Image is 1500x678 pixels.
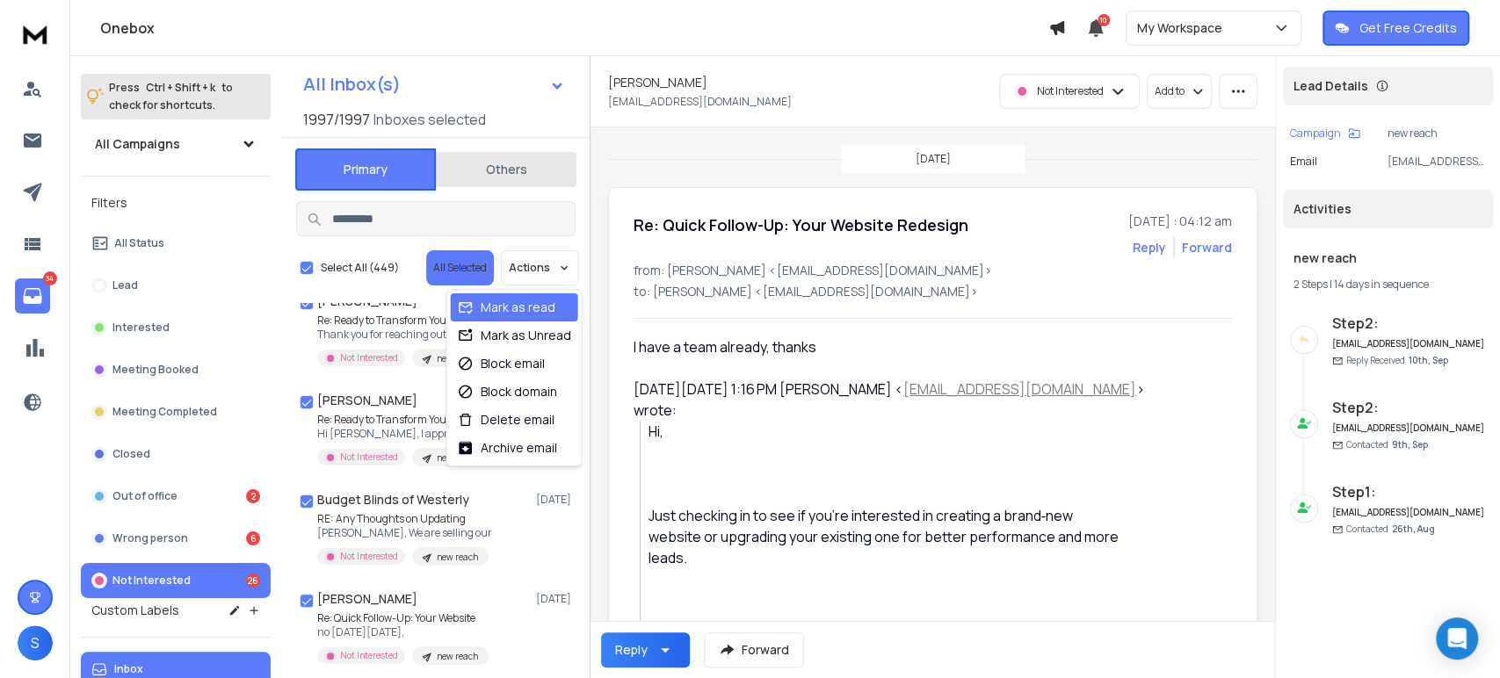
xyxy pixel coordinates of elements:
p: Not Interested [340,550,398,563]
p: My Workspace [1137,19,1229,37]
div: Forward [1182,239,1232,256]
h6: [EMAIL_ADDRESS][DOMAIN_NAME] [1332,337,1486,350]
p: new reach [437,352,478,365]
h6: [EMAIL_ADDRESS][DOMAIN_NAME] [1332,506,1486,519]
p: All Status [114,236,164,250]
p: Not Interested [1037,84,1104,98]
div: Block domain [458,383,557,400]
h1: Re: Quick Follow-Up: Your Website Redesign [634,213,968,237]
p: Meeting Completed [112,405,217,419]
h1: new reach [1293,249,1482,267]
p: Actions [509,261,550,275]
button: Forward [704,632,804,667]
p: Email [1290,155,1317,169]
span: 2 Steps [1293,277,1328,292]
h6: Step 2 : [1332,397,1486,418]
p: Re: Ready to Transform Your [317,314,489,328]
button: Reply [1133,239,1166,256]
div: Block email [458,355,545,372]
div: Reply [615,641,648,659]
span: Ctrl + Shift + k [143,77,218,97]
div: Mark as Unread [458,327,571,344]
span: 10th, Sep [1409,354,1448,366]
p: Lead Details [1293,77,1368,95]
p: Meeting Booked [112,363,199,377]
h1: All Campaigns [95,135,180,153]
div: Open Intercom Messenger [1436,617,1478,660]
p: new reach [1388,126,1486,141]
p: [DATE] [916,152,951,166]
div: 6 [246,531,260,545]
p: [DATE] [536,592,576,606]
p: [EMAIL_ADDRESS][DOMAIN_NAME] [608,95,792,109]
div: 2 [246,489,260,503]
p: Reply Received [1346,354,1448,367]
h1: Onebox [100,18,1048,39]
p: Not Interested [340,351,398,364]
p: to: [PERSON_NAME] <[EMAIL_ADDRESS][DOMAIN_NAME]> [634,283,1232,300]
h1: [PERSON_NAME] [608,74,707,91]
span: 1997 / 1997 [303,109,370,130]
p: Inbox [114,662,143,676]
p: Lead [112,278,138,292]
h1: [PERSON_NAME] [317,590,417,608]
p: Not Interested [340,451,398,464]
h1: Budget Blinds of Westerly [317,491,469,508]
span: 14 days in sequence [1334,277,1429,292]
p: Contacted [1346,438,1428,451]
span: S [18,625,53,660]
h1: All Inbox(s) [303,76,401,93]
p: RE: Any Thoughts on Updating [317,512,492,526]
button: Others [436,150,576,189]
p: Not Interested [340,649,398,662]
div: I have a team already, thanks [634,336,1147,357]
p: Campaign [1290,126,1341,141]
p: [PERSON_NAME], We are selling our [317,526,492,540]
h6: [EMAIL_ADDRESS][DOMAIN_NAME] [1332,422,1486,435]
div: 26 [246,573,260,588]
p: from: [PERSON_NAME] <[EMAIL_ADDRESS][DOMAIN_NAME]> [634,262,1232,279]
p: Wrong person [112,531,188,545]
h6: Step 1 : [1332,481,1486,502]
div: | [1293,278,1482,292]
p: [DATE] [536,493,576,507]
p: Thank you for reaching out. [317,328,489,342]
p: Add to [1155,84,1185,98]
p: [DATE] : 04:12 am [1128,213,1232,230]
div: Mark as read [458,299,555,316]
div: Activities [1283,190,1493,228]
label: Select All (449) [321,261,399,275]
h6: Step 2 : [1332,313,1486,334]
p: Closed [112,447,150,461]
button: Primary [295,148,436,191]
div: [DATE][DATE] 1:16 PM [PERSON_NAME] < > wrote: [634,379,1147,421]
p: Press to check for shortcuts. [109,79,233,114]
p: Not Interested [112,573,191,588]
h3: Inboxes selected [373,109,486,130]
p: new reach [437,650,478,663]
p: new reach [437,451,478,465]
div: Archive email [458,439,557,457]
a: [EMAIL_ADDRESS][DOMAIN_NAME] [903,379,1136,399]
p: All Selected [433,261,487,275]
p: Re: Quick Follow-Up: Your Website [317,611,489,625]
h1: [PERSON_NAME] [317,392,417,409]
span: 26th, Aug [1392,523,1435,535]
p: Contacted [1346,523,1435,536]
p: no [DATE][DATE], [317,625,489,639]
h3: Custom Labels [91,602,179,619]
span: 9th, Sep [1392,438,1428,451]
p: Out of office [112,489,178,503]
h3: Filters [81,191,271,215]
p: Hi [PERSON_NAME], I appreciate your [317,427,500,441]
p: new reach [437,551,478,564]
p: [EMAIL_ADDRESS][DOMAIN_NAME] [1388,155,1486,169]
p: Get Free Credits [1359,19,1457,37]
p: Interested [112,321,170,335]
p: 34 [43,271,57,285]
img: logo [18,18,53,50]
span: 10 [1098,14,1110,26]
div: Delete email [458,411,554,429]
p: Re: Ready to Transform Your [317,413,500,427]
